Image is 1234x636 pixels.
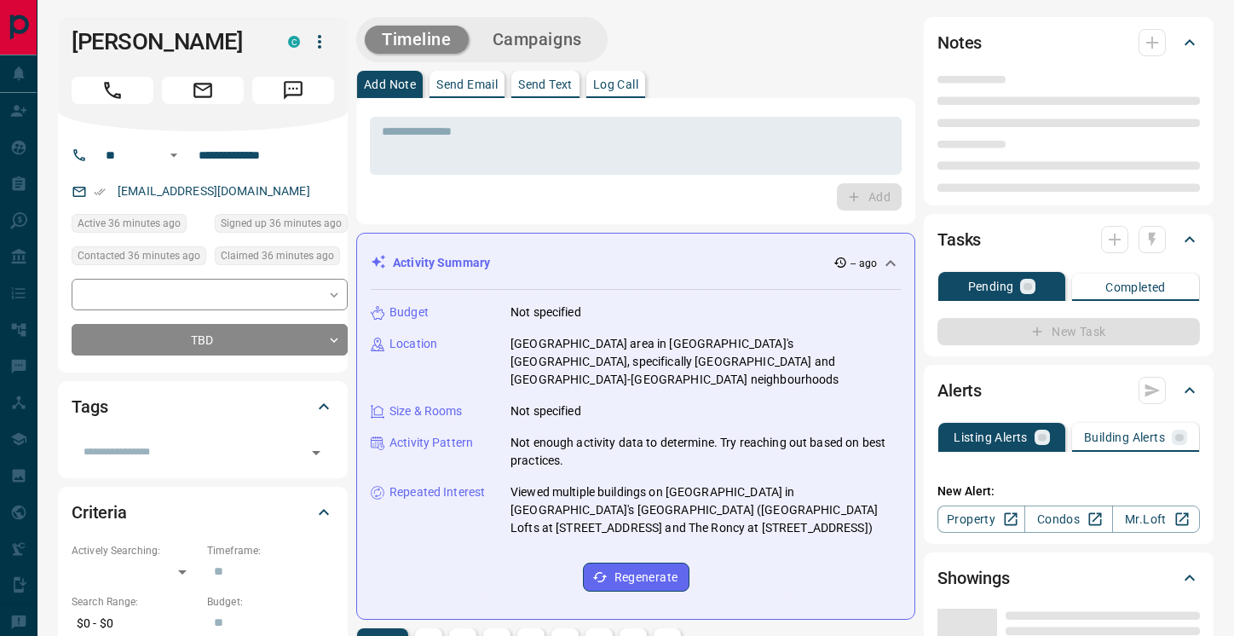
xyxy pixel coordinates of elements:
div: Alerts [937,370,1200,411]
div: Tags [72,386,334,427]
span: Call [72,77,153,104]
h2: Showings [937,564,1010,592]
span: Active 36 minutes ago [78,215,181,232]
button: Timeline [365,26,469,54]
p: New Alert: [937,483,1200,500]
p: Budget: [207,594,334,610]
div: Tasks [937,219,1200,260]
h2: Alerts [937,377,982,404]
h2: Criteria [72,499,127,526]
p: Budget [389,304,429,321]
div: Activity Summary-- ago [371,247,901,279]
span: Message [252,77,334,104]
a: Mr.Loft [1112,506,1200,533]
button: Campaigns [476,26,599,54]
p: Listing Alerts [954,431,1028,443]
div: TBD [72,324,348,356]
span: Email [162,77,244,104]
span: Signed up 36 minutes ago [221,215,342,232]
p: Not enough activity data to determine. Try reaching out based on best practices. [510,434,901,470]
p: Search Range: [72,594,199,610]
a: Condos [1024,506,1112,533]
p: Send Text [518,78,573,90]
p: Log Call [593,78,638,90]
div: Wed Oct 15 2025 [72,214,206,238]
a: [EMAIL_ADDRESS][DOMAIN_NAME] [118,184,310,198]
button: Regenerate [583,563,689,592]
h1: [PERSON_NAME] [72,28,262,55]
p: [GEOGRAPHIC_DATA] area in [GEOGRAPHIC_DATA]'s [GEOGRAPHIC_DATA], specifically [GEOGRAPHIC_DATA] a... [510,335,901,389]
p: Not specified [510,402,581,420]
p: Size & Rooms [389,402,463,420]
p: Add Note [364,78,416,90]
h2: Tasks [937,226,981,253]
svg: Email Verified [94,186,106,198]
p: Timeframe: [207,543,334,558]
p: Pending [968,280,1014,292]
div: Wed Oct 15 2025 [215,246,348,270]
div: Wed Oct 15 2025 [215,214,348,238]
button: Open [164,145,184,165]
div: Showings [937,558,1200,598]
p: Activity Summary [393,254,490,272]
a: Property [937,506,1025,533]
p: Completed [1105,281,1166,293]
button: Open [304,441,328,465]
p: Not specified [510,304,581,321]
h2: Notes [937,29,982,56]
p: Building Alerts [1084,431,1165,443]
p: Activity Pattern [389,434,473,452]
span: Contacted 36 minutes ago [78,247,200,264]
h2: Tags [72,393,107,420]
div: Wed Oct 15 2025 [72,246,206,270]
p: -- ago [851,256,877,271]
p: Repeated Interest [389,483,485,501]
p: Send Email [436,78,498,90]
div: Criteria [72,492,334,533]
p: Location [389,335,437,353]
div: Notes [937,22,1200,63]
p: Actively Searching: [72,543,199,558]
span: Claimed 36 minutes ago [221,247,334,264]
p: Viewed multiple buildings on [GEOGRAPHIC_DATA] in [GEOGRAPHIC_DATA]'s [GEOGRAPHIC_DATA] ([GEOGRAP... [510,483,901,537]
div: condos.ca [288,36,300,48]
